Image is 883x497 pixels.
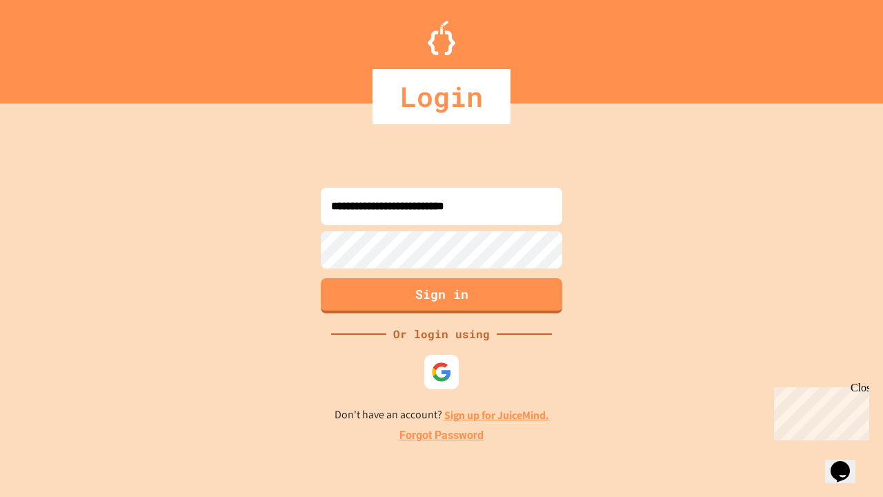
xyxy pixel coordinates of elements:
[335,407,549,424] p: Don't have an account?
[373,69,510,124] div: Login
[386,326,497,342] div: Or login using
[768,382,869,440] iframe: chat widget
[321,278,562,313] button: Sign in
[428,21,455,55] img: Logo.svg
[6,6,95,88] div: Chat with us now!Close
[399,427,484,444] a: Forgot Password
[825,442,869,483] iframe: chat widget
[431,362,452,382] img: google-icon.svg
[444,408,549,422] a: Sign up for JuiceMind.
